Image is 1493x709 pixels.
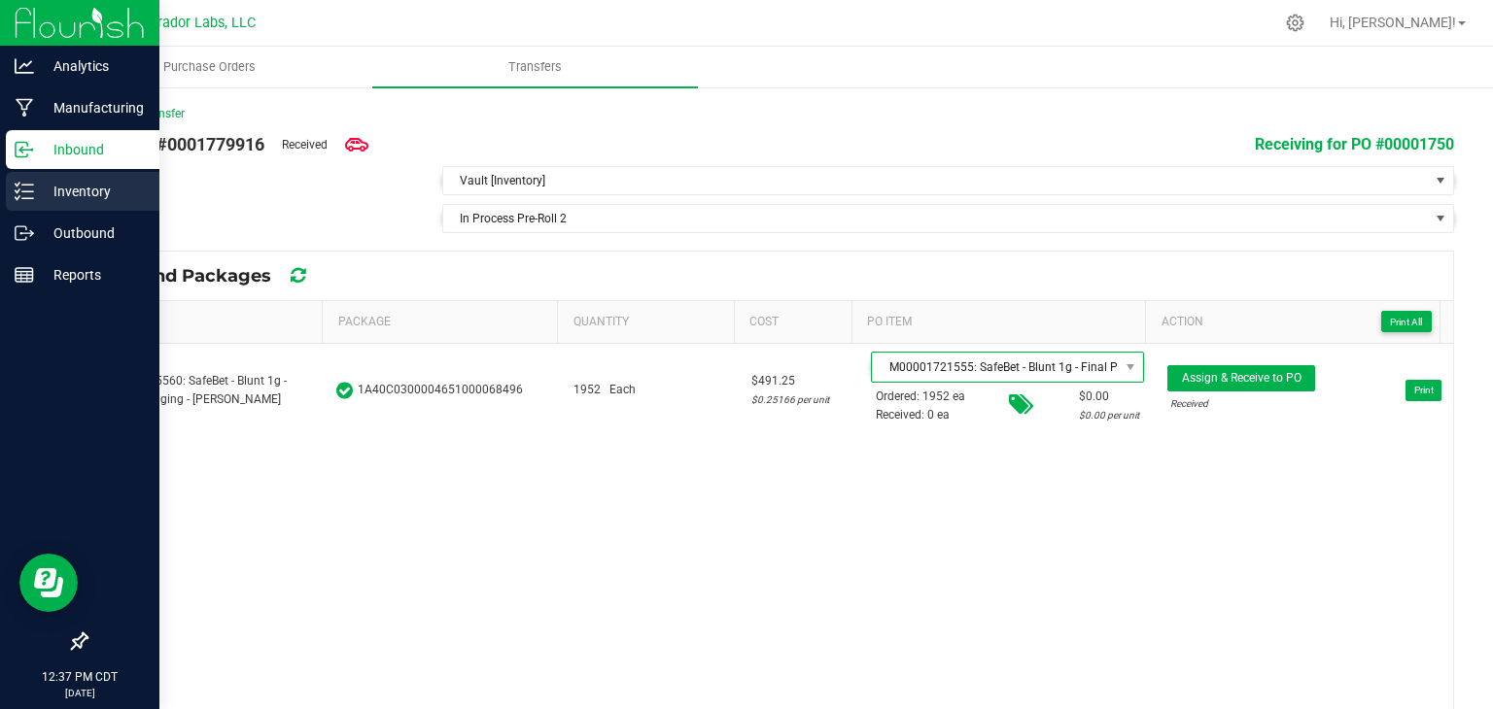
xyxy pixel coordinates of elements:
[15,223,34,243] inline-svg: Outbound
[15,265,34,285] inline-svg: Reports
[47,47,372,87] a: Purchase Orders
[372,47,698,87] a: Transfers
[141,15,256,31] span: Curador Labs, LLC
[137,58,282,76] span: Purchase Orders
[19,554,78,612] iframe: Resource center
[557,301,734,344] th: Quantity
[15,98,34,118] inline-svg: Manufacturing
[358,381,551,400] span: 1A40C0300004651000068496
[34,263,151,287] p: Reports
[1170,394,1312,413] div: Received
[1162,310,1433,333] span: Action
[851,301,1146,344] th: PO Item
[1390,317,1422,327] span: Print All
[1079,388,1139,406] div: $0.00
[15,56,34,76] inline-svg: Analytics
[1079,406,1139,424] div: $0.00 per unit
[101,259,339,292] div: Inbound Packages
[9,668,151,686] p: 12:37 PM CDT
[734,301,851,344] th: Cost
[9,686,151,700] p: [DATE]
[34,221,151,245] p: Outbound
[1182,371,1302,385] span: Assign & Receive to PO
[460,212,567,225] span: In Process Pre-Roll 2
[873,354,1119,381] span: M00001721555: SafeBet - Blunt 1g - Final Packaging - PawPaw Puff
[15,182,34,201] inline-svg: Inventory
[751,390,847,409] div: $0.25166 per unit
[876,388,965,406] div: Ordered: 1952 ea
[15,140,34,159] inline-svg: Inbound
[460,174,545,187] span: Vault [Inventory]
[1406,380,1441,401] button: Print
[87,301,322,344] th: Item
[336,379,353,402] span: In Sync
[876,406,965,424] div: Received: 0 ea
[1283,14,1307,32] div: Manage settings
[1167,365,1315,391] button: Assign & Receive to PO
[751,372,847,390] div: $491.25
[609,381,636,399] span: Each
[482,58,588,76] span: Transfers
[86,131,264,157] span: Transfer #0001779916
[34,54,151,78] p: Analytics
[34,138,151,161] p: Inbound
[573,381,601,399] span: 1952
[1381,311,1432,332] button: Print All
[322,301,557,344] th: Package
[1414,385,1434,395] span: Print
[282,136,328,153] span: Received
[98,372,313,409] div: M00002365560: SafeBet - Blunt 1g - Final Packaging - [PERSON_NAME]
[1330,15,1456,30] span: Hi, [PERSON_NAME]!
[1255,135,1454,153] span: Receiving for PO #00001750
[34,180,151,203] p: Inventory
[34,96,151,119] p: Manufacturing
